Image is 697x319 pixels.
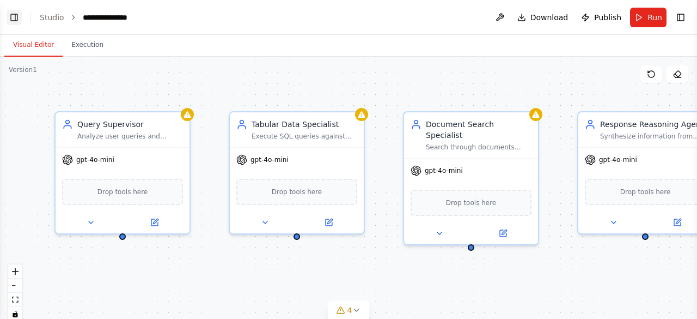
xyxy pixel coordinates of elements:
[272,186,322,197] span: Drop tools here
[347,305,352,316] span: 4
[9,65,37,74] div: Version 1
[426,119,531,141] div: Document Search Specialist
[7,10,22,25] button: Show left sidebar
[446,197,497,208] span: Drop tools here
[8,293,22,307] button: fit view
[54,111,191,234] div: Query SupervisorAnalyze user queries and coordinate data retrieval by breaking down complex quest...
[513,8,573,27] button: Download
[252,119,357,130] div: Tabular Data Specialist
[8,264,22,279] button: zoom in
[647,12,662,23] span: Run
[425,166,463,175] span: gpt-4o-mini
[40,12,137,23] nav: breadcrumb
[599,155,637,164] span: gpt-4o-mini
[298,216,359,229] button: Open in side panel
[229,111,365,234] div: Tabular Data SpecialistExecute SQL queries against Snowflake tabular data to retrieve structured ...
[472,227,534,240] button: Open in side panel
[530,12,568,23] span: Download
[63,34,112,57] button: Execution
[594,12,621,23] span: Publish
[97,186,148,197] span: Drop tools here
[673,10,688,25] button: Show right sidebar
[124,216,185,229] button: Open in side panel
[250,155,289,164] span: gpt-4o-mini
[40,13,64,22] a: Studio
[77,132,183,141] div: Analyze user queries and coordinate data retrieval by breaking down complex questions into specif...
[577,8,626,27] button: Publish
[76,155,114,164] span: gpt-4o-mini
[4,34,63,57] button: Visual Editor
[8,279,22,293] button: zoom out
[620,186,671,197] span: Drop tools here
[252,132,357,141] div: Execute SQL queries against Snowflake tabular data to retrieve structured information based on su...
[630,8,667,27] button: Run
[426,143,531,152] div: Search through documents stored in Snowflake to find relevant textual information, extract key in...
[77,119,183,130] div: Query Supervisor
[403,111,539,245] div: Document Search SpecialistSearch through documents stored in Snowflake to find relevant textual i...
